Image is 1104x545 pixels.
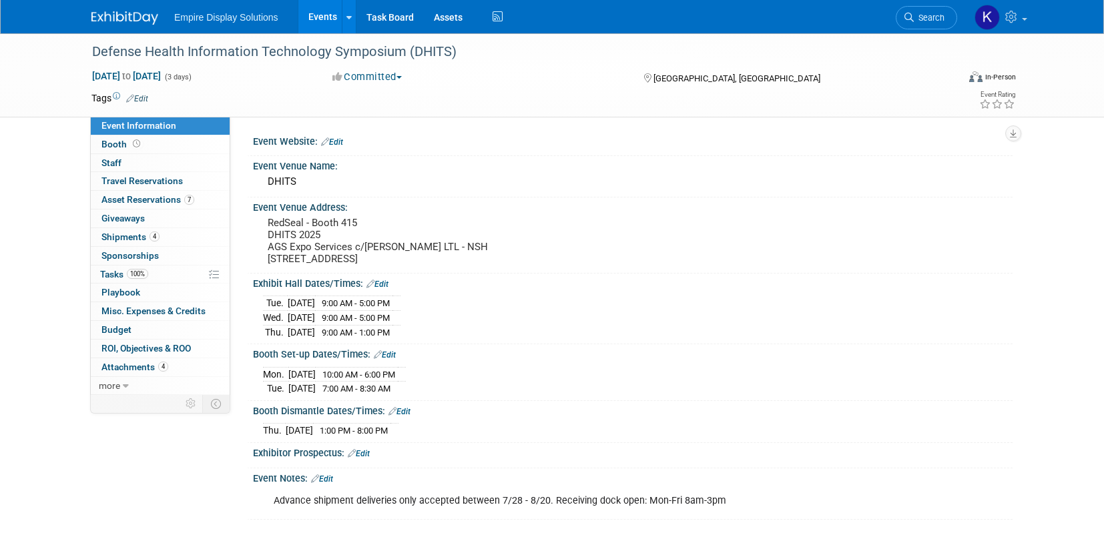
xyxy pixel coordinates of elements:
[286,424,313,438] td: [DATE]
[101,324,131,335] span: Budget
[263,382,288,396] td: Tue.
[288,311,315,326] td: [DATE]
[328,70,407,84] button: Committed
[322,384,390,394] span: 7:00 AM - 8:30 AM
[91,265,230,284] a: Tasks100%
[101,213,145,223] span: Giveaways
[969,71,983,82] img: Format-Inperson.png
[321,137,343,147] a: Edit
[101,362,168,372] span: Attachments
[120,71,133,81] span: to
[101,250,159,261] span: Sponsorships
[979,91,1015,98] div: Event Rating
[91,321,230,339] a: Budget
[91,70,162,82] span: [DATE] [DATE]
[322,313,390,323] span: 9:00 AM - 5:00 PM
[126,94,148,103] a: Edit
[150,231,160,241] span: 4
[91,284,230,302] a: Playbook
[253,468,1013,486] div: Event Notes:
[184,195,194,205] span: 7
[253,401,1013,418] div: Booth Dismantle Dates/Times:
[91,11,158,25] img: ExhibitDay
[348,449,370,458] a: Edit
[127,269,148,279] span: 100%
[914,13,944,23] span: Search
[263,311,288,326] td: Wed.
[263,296,288,311] td: Tue.
[91,358,230,376] a: Attachments4
[288,325,315,339] td: [DATE]
[91,302,230,320] a: Misc. Expenses & Credits
[311,474,333,484] a: Edit
[101,175,183,186] span: Travel Reservations
[288,367,316,382] td: [DATE]
[263,171,1003,192] div: DHITS
[91,172,230,190] a: Travel Reservations
[101,157,121,168] span: Staff
[101,231,160,242] span: Shipments
[374,350,396,360] a: Edit
[91,228,230,246] a: Shipments4
[101,306,206,316] span: Misc. Expenses & Credits
[263,367,288,382] td: Mon.
[322,328,390,338] span: 9:00 AM - 1:00 PM
[253,274,1013,291] div: Exhibit Hall Dates/Times:
[101,139,143,149] span: Booth
[253,156,1013,173] div: Event Venue Name:
[253,197,1013,214] div: Event Venue Address:
[366,280,388,289] a: Edit
[320,426,388,436] span: 1:00 PM - 8:00 PM
[91,117,230,135] a: Event Information
[91,247,230,265] a: Sponsorships
[322,298,390,308] span: 9:00 AM - 5:00 PM
[975,5,1000,30] img: Katelyn Hurlock
[101,287,140,298] span: Playbook
[91,154,230,172] a: Staff
[91,209,230,227] a: Giveaways
[268,217,555,265] pre: RedSeal - Booth 415 DHITS 2025 AGS Expo Services c/[PERSON_NAME] LTL - NSH [STREET_ADDRESS]
[653,73,820,83] span: [GEOGRAPHIC_DATA], [GEOGRAPHIC_DATA]
[101,194,194,205] span: Asset Reservations
[91,91,148,105] td: Tags
[203,395,230,412] td: Toggle Event Tabs
[253,131,1013,149] div: Event Website:
[878,69,1016,89] div: Event Format
[87,40,937,64] div: Defense Health Information Technology Symposium (DHITS)
[180,395,203,412] td: Personalize Event Tab Strip
[253,344,1013,362] div: Booth Set-up Dates/Times:
[91,377,230,395] a: more
[896,6,957,29] a: Search
[91,191,230,209] a: Asset Reservations7
[100,269,148,280] span: Tasks
[158,362,168,372] span: 4
[253,443,1013,460] div: Exhibitor Prospectus:
[263,325,288,339] td: Thu.
[263,424,286,438] td: Thu.
[985,72,1016,82] div: In-Person
[388,407,410,416] a: Edit
[130,139,143,149] span: Booth not reserved yet
[264,488,866,514] div: Advance shipment deliveries only accepted between 7/28 - 8/20. Receiving dock open: Mon-Fri 8am-3pm
[91,135,230,153] a: Booth
[322,370,395,380] span: 10:00 AM - 6:00 PM
[99,380,120,391] span: more
[101,120,176,131] span: Event Information
[174,12,278,23] span: Empire Display Solutions
[91,340,230,358] a: ROI, Objectives & ROO
[164,73,192,81] span: (3 days)
[288,382,316,396] td: [DATE]
[101,343,191,354] span: ROI, Objectives & ROO
[288,296,315,311] td: [DATE]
